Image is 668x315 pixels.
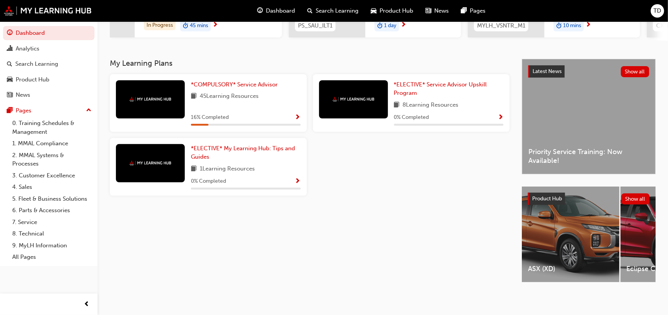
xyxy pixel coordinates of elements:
[295,114,301,121] span: Show Progress
[651,4,664,18] button: TD
[621,66,650,77] button: Show all
[498,113,503,122] button: Show Progress
[380,6,413,15] span: Product Hub
[144,20,176,31] div: In Progress
[654,6,661,15] span: TD
[9,216,94,228] a: 7. Service
[419,3,455,19] a: news-iconNews
[394,81,487,97] span: *ELECTIVE* Service Advisor Upskill Program
[3,42,94,56] a: Analytics
[9,117,94,138] a: 0. Training Schedules & Management
[528,65,649,78] a: Latest NewsShow all
[3,104,94,118] button: Pages
[3,24,94,104] button: DashboardAnalyticsSearch LearningProduct HubNews
[295,113,301,122] button: Show Progress
[528,265,613,273] span: ASX (XD)
[365,3,419,19] a: car-iconProduct Hub
[183,21,188,31] span: duration-icon
[191,144,301,161] a: *ELECTIVE* My Learning Hub: Tips and Guides
[9,138,94,149] a: 1. MMAL Compliance
[191,81,278,88] span: *COMPULSORY* Service Advisor
[9,193,94,205] a: 5. Fleet & Business Solutions
[585,22,591,29] span: next-icon
[425,6,431,16] span: news-icon
[470,6,486,15] span: Pages
[394,113,429,122] span: 0 % Completed
[528,193,650,205] a: Product HubShow all
[200,92,259,101] span: 45 Learning Resources
[377,21,383,31] span: duration-icon
[7,107,13,114] span: pages-icon
[110,59,510,68] h3: My Learning Plans
[522,59,656,174] a: Latest NewsShow allPriority Service Training: Now Available!
[191,92,197,101] span: book-icon
[3,26,94,40] a: Dashboard
[301,3,365,19] a: search-iconSearch Learning
[191,113,229,122] span: 16 % Completed
[307,6,313,16] span: search-icon
[9,205,94,216] a: 6. Parts & Accessories
[9,251,94,263] a: All Pages
[266,6,295,15] span: Dashboard
[332,97,375,102] img: mmal
[295,178,301,185] span: Show Progress
[3,88,94,102] a: News
[191,145,295,161] span: *ELECTIVE* My Learning Hub: Tips and Guides
[9,240,94,252] a: 9. MyLH Information
[4,6,92,16] img: mmal
[3,73,94,87] a: Product Hub
[200,164,255,174] span: 1 Learning Resources
[563,21,581,30] span: 10 mins
[477,21,525,30] span: MYLH_VSNTR_M1
[384,21,396,30] span: 1 day
[16,91,30,99] div: News
[7,61,12,68] span: search-icon
[251,3,301,19] a: guage-iconDashboard
[528,148,649,165] span: Priority Service Training: Now Available!
[371,6,376,16] span: car-icon
[9,170,94,182] a: 3. Customer Excellence
[498,114,503,121] span: Show Progress
[190,21,208,30] span: 45 mins
[191,80,281,89] a: *COMPULSORY* Service Advisor
[7,76,13,83] span: car-icon
[84,300,90,309] span: prev-icon
[532,195,562,202] span: Product Hub
[86,106,91,115] span: up-icon
[129,161,171,166] img: mmal
[9,149,94,170] a: 2. MMAL Systems & Processes
[9,181,94,193] a: 4. Sales
[316,6,358,15] span: Search Learning
[7,45,13,52] span: chart-icon
[556,21,562,31] span: duration-icon
[3,57,94,71] a: Search Learning
[16,44,39,53] div: Analytics
[15,60,58,68] div: Search Learning
[16,75,49,84] div: Product Hub
[7,92,13,99] span: news-icon
[401,22,406,29] span: next-icon
[9,228,94,240] a: 8. Technical
[434,6,449,15] span: News
[257,6,263,16] span: guage-icon
[455,3,492,19] a: pages-iconPages
[295,177,301,186] button: Show Progress
[533,68,562,75] span: Latest News
[212,22,218,29] span: next-icon
[129,97,171,102] img: mmal
[522,187,619,282] a: ASX (XD)
[621,193,650,205] button: Show all
[7,30,13,37] span: guage-icon
[394,101,400,110] span: book-icon
[16,106,31,115] div: Pages
[461,6,467,16] span: pages-icon
[394,80,504,97] a: *ELECTIVE* Service Advisor Upskill Program
[191,177,226,186] span: 0 % Completed
[403,101,459,110] span: 8 Learning Resources
[191,164,197,174] span: book-icon
[298,21,332,30] span: PS_SAU_ILT1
